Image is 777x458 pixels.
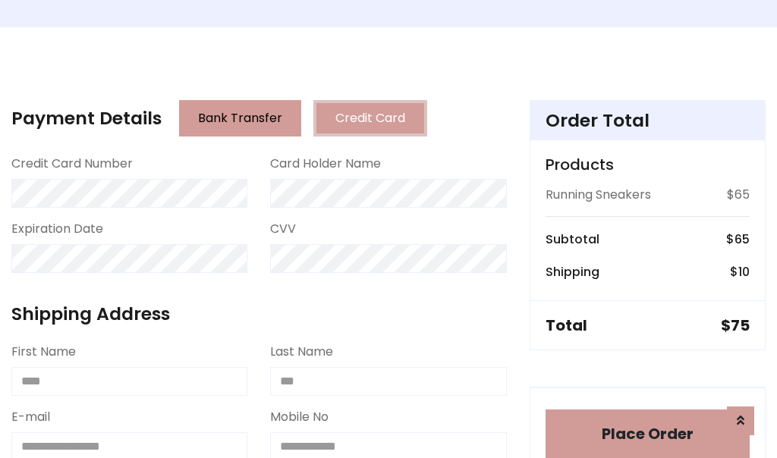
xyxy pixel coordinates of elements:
span: 65 [735,231,750,248]
label: Last Name [270,343,333,361]
h6: $ [726,232,750,246]
h5: Total [546,316,587,334]
label: E-mail [11,408,50,426]
p: Running Sneakers [546,186,651,204]
label: Mobile No [270,408,329,426]
h4: Order Total [546,110,750,131]
h6: Shipping [546,265,599,279]
button: Credit Card [313,100,427,136]
p: $65 [727,186,750,204]
label: First Name [11,343,76,361]
h6: $ [730,265,750,279]
h5: $ [721,316,750,334]
h4: Payment Details [11,108,162,129]
button: Place Order [546,409,750,458]
h6: Subtotal [546,232,599,246]
h5: Products [546,155,750,174]
h4: Shipping Address [11,303,507,325]
label: CVV [270,220,296,238]
label: Credit Card Number [11,155,133,173]
label: Card Holder Name [270,155,381,173]
button: Bank Transfer [179,100,301,136]
span: 75 [731,315,750,336]
span: 10 [738,263,750,281]
label: Expiration Date [11,220,103,238]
